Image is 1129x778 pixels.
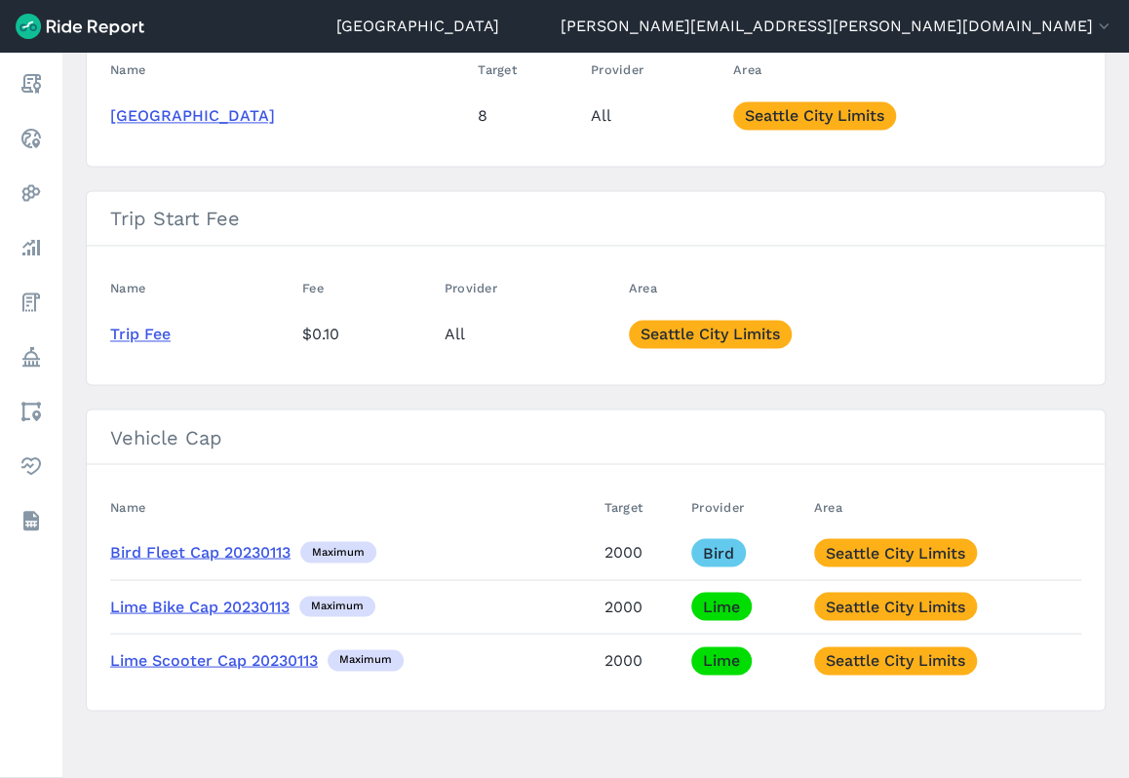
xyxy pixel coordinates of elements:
a: Policy [14,339,49,374]
td: 2000 [596,579,683,633]
a: Datasets [14,503,49,538]
th: Target [470,51,583,89]
th: Provider [683,487,806,525]
th: Area [621,269,1081,307]
a: Seattle City Limits [814,538,977,566]
th: Fee [294,269,437,307]
a: Lime [691,592,752,620]
h3: Trip Start Fee [87,191,1105,246]
a: Bird Fleet Cap 20230113 [110,542,291,561]
td: 2000 [596,525,683,579]
button: [PERSON_NAME][EMAIL_ADDRESS][PERSON_NAME][DOMAIN_NAME] [561,15,1113,38]
th: Name [110,51,470,89]
th: Area [806,487,1081,525]
a: Fees [14,285,49,320]
a: Seattle City Limits [814,646,977,675]
th: Name [110,487,596,525]
th: Area [725,51,1081,89]
a: Trip Fee [110,325,171,343]
a: Heatmaps [14,175,49,211]
a: Seattle City Limits [629,320,792,348]
a: Analyze [14,230,49,265]
div: maximum [328,649,404,671]
td: 8 [470,89,583,142]
td: 2000 [596,633,683,686]
a: Health [14,448,49,484]
a: Report [14,66,49,101]
th: Provider [437,269,621,307]
a: Bird [691,538,746,566]
div: maximum [299,596,375,617]
a: Seattle City Limits [814,592,977,620]
div: maximum [300,541,376,563]
a: Lime Bike Cap 20230113 [110,597,290,615]
a: Realtime [14,121,49,156]
th: Target [596,487,683,525]
th: Name [110,269,294,307]
a: Seattle City Limits [733,101,896,130]
a: Lime [691,646,752,675]
a: [GEOGRAPHIC_DATA] [110,106,275,125]
h3: Vehicle Cap [87,409,1105,464]
a: [GEOGRAPHIC_DATA] [336,15,499,38]
div: All [445,320,613,348]
th: Provider [583,51,725,89]
div: All [591,101,718,130]
div: $0.10 [302,320,429,348]
img: Ride Report [16,14,144,39]
a: Areas [14,394,49,429]
a: Lime Scooter Cap 20230113 [110,650,318,669]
